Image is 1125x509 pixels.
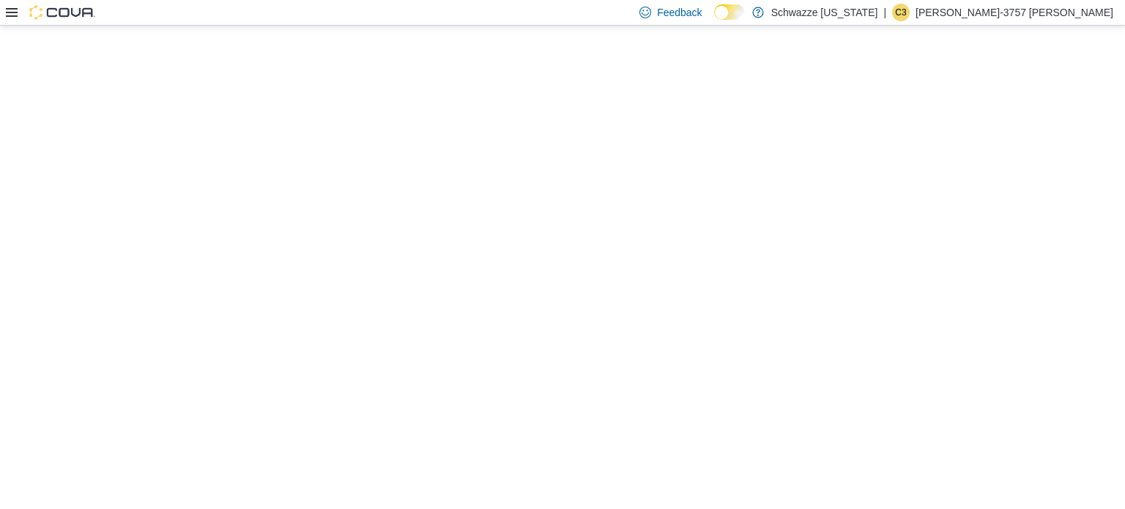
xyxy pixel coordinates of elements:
p: [PERSON_NAME]-3757 [PERSON_NAME] [916,4,1113,21]
input: Dark Mode [714,4,745,20]
span: Dark Mode [714,20,715,21]
p: | [883,4,886,21]
div: Christopher-3757 Gonzalez [892,4,910,21]
span: C3 [895,4,906,21]
img: Cova [29,5,95,20]
span: Feedback [657,5,702,20]
p: Schwazze [US_STATE] [771,4,878,21]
